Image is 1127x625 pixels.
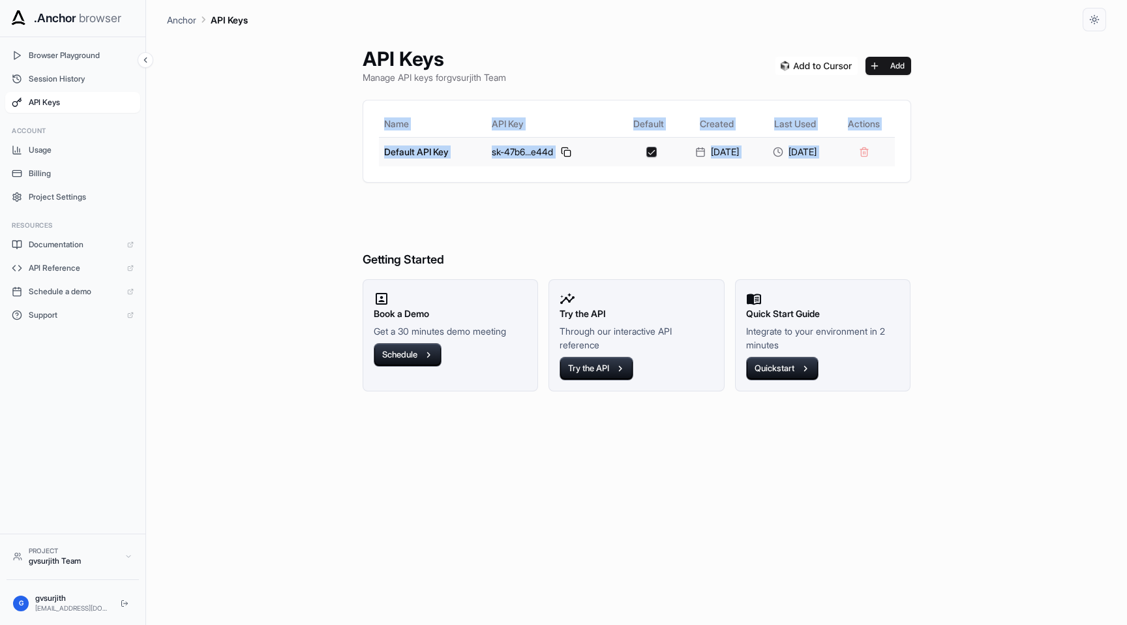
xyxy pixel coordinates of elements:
th: Name [379,111,487,137]
th: API Key [487,111,620,137]
p: Integrate to your environment in 2 minutes [746,324,900,352]
a: Documentation [5,234,140,255]
button: Projectgvsurjith Team [7,541,139,572]
div: Project [29,546,118,556]
th: Actions [834,111,894,137]
h2: Book a Demo [374,307,528,321]
span: API Reference [29,263,121,273]
nav: breadcrumb [167,12,248,27]
button: Add [865,57,911,75]
img: Anchor Icon [8,8,29,29]
span: Schedule a demo [29,286,121,297]
button: API Keys [5,92,140,113]
div: [DATE] [684,145,751,159]
a: API Reference [5,258,140,279]
button: Quickstart [746,357,819,380]
td: Default API Key [379,137,487,166]
h3: Account [12,126,134,136]
span: Session History [29,74,134,84]
button: Billing [5,163,140,184]
th: Created [678,111,756,137]
button: Collapse sidebar [138,52,153,68]
th: Default [619,111,678,137]
h6: Getting Started [363,198,911,269]
p: Through our interactive API reference [560,324,714,352]
div: [DATE] [761,145,828,159]
div: [EMAIL_ADDRESS][DOMAIN_NAME] [35,603,110,613]
img: Add anchorbrowser MCP server to Cursor [775,57,858,75]
span: Billing [29,168,134,179]
span: G [19,598,23,608]
button: Try the API [560,357,633,380]
span: Usage [29,145,134,155]
h2: Quick Start Guide [746,307,900,321]
h2: Try the API [560,307,714,321]
p: Anchor [167,13,196,27]
div: gvsurjith Team [29,556,118,566]
p: Manage API keys for gvsurjith Team [363,70,506,84]
span: API Keys [29,97,134,108]
button: Usage [5,140,140,160]
h3: Resources [12,221,134,230]
button: Session History [5,69,140,89]
div: gvsurjith [35,593,110,603]
span: .Anchor [34,9,76,27]
th: Last Used [756,111,834,137]
span: Project Settings [29,192,134,202]
span: Support [29,310,121,320]
span: Browser Playground [29,50,134,61]
p: Get a 30 minutes demo meeting [374,324,528,338]
button: Project Settings [5,187,140,207]
span: Documentation [29,239,121,250]
button: Schedule [374,343,442,367]
button: Logout [117,596,132,611]
a: Schedule a demo [5,281,140,302]
a: Support [5,305,140,326]
span: browser [79,9,121,27]
h1: API Keys [363,47,506,70]
p: API Keys [211,13,248,27]
button: Browser Playground [5,45,140,66]
button: Copy API key [558,144,574,160]
div: sk-47b6...e44d [492,144,614,160]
